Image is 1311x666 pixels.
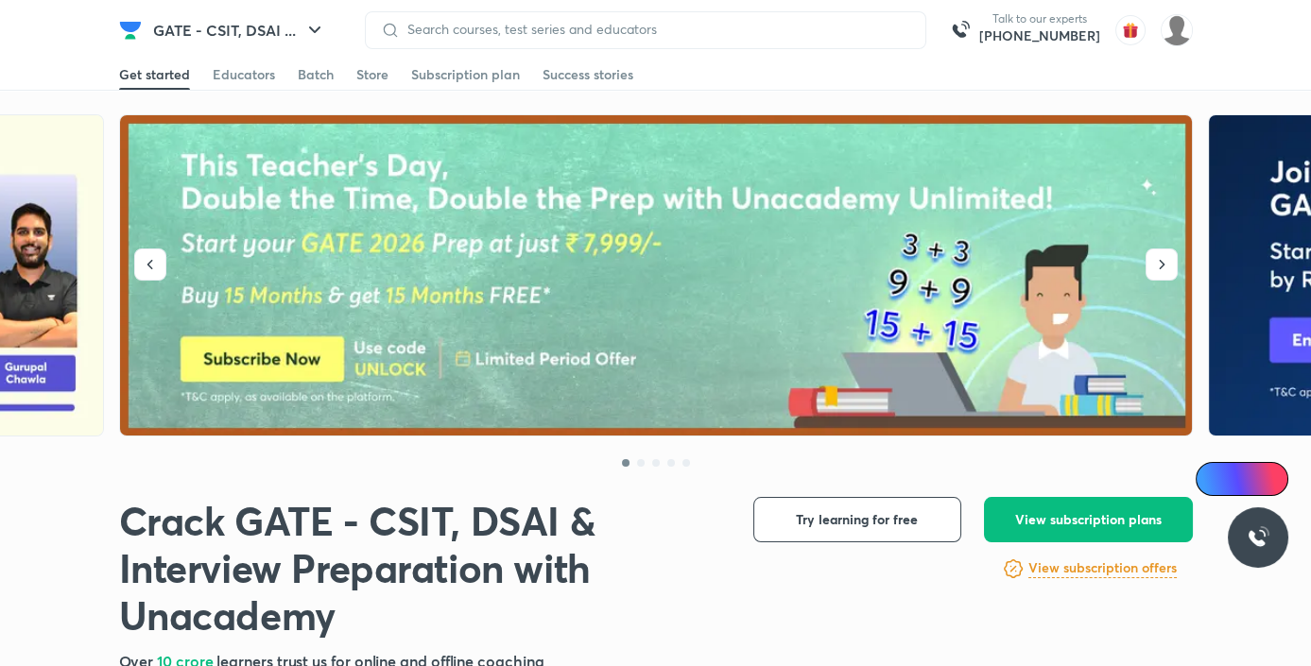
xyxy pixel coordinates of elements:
[400,22,910,37] input: Search courses, test series and educators
[984,497,1193,542] button: View subscription plans
[1247,526,1269,549] img: ttu
[356,60,388,90] a: Store
[979,11,1100,26] p: Talk to our experts
[1015,510,1162,529] span: View subscription plans
[411,60,520,90] a: Subscription plan
[119,65,190,84] div: Get started
[1028,558,1177,578] h6: View subscription offers
[796,510,918,529] span: Try learning for free
[119,19,142,42] img: Company Logo
[753,497,961,542] button: Try learning for free
[1207,471,1222,487] img: Icon
[1227,471,1277,487] span: Ai Doubts
[411,65,520,84] div: Subscription plan
[298,65,334,84] div: Batch
[1028,557,1177,580] a: View subscription offers
[543,60,633,90] a: Success stories
[119,497,723,639] h1: Crack GATE - CSIT, DSAI & Interview Preparation with Unacademy
[1115,15,1146,45] img: avatar
[1161,14,1193,46] img: Varsha Sharma
[543,65,633,84] div: Success stories
[356,65,388,84] div: Store
[213,65,275,84] div: Educators
[213,60,275,90] a: Educators
[979,26,1100,45] a: [PHONE_NUMBER]
[298,60,334,90] a: Batch
[119,60,190,90] a: Get started
[1196,462,1288,496] a: Ai Doubts
[941,11,979,49] img: call-us
[142,11,337,49] button: GATE - CSIT, DSAI ...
